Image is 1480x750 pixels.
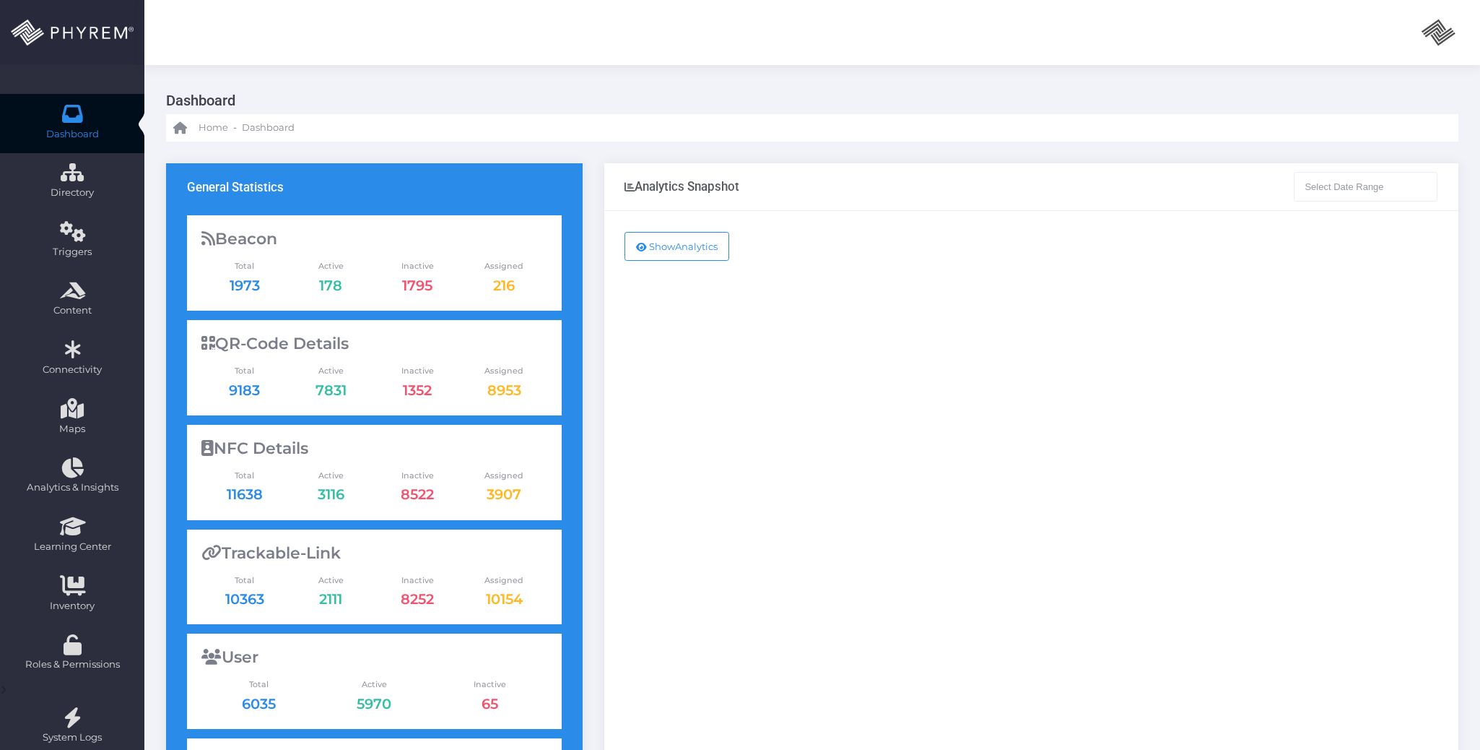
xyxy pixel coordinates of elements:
[316,678,432,691] span: Active
[374,574,461,587] span: Inactive
[319,277,342,294] a: 178
[242,114,295,142] a: Dashboard
[9,186,135,200] span: Directory
[287,470,374,482] span: Active
[482,695,498,712] a: 65
[649,241,675,252] span: Show
[9,730,135,745] span: System Logs
[201,544,547,563] div: Trackable-Link
[242,121,295,135] span: Dashboard
[357,695,391,712] a: 5970
[201,365,288,377] span: Total
[225,590,264,608] a: 10363
[432,678,547,691] span: Inactive
[166,87,1448,114] h3: Dashboard
[9,480,135,495] span: Analytics & Insights
[9,599,135,613] span: Inventory
[287,260,374,272] span: Active
[201,335,547,353] div: QR-Code Details
[374,260,461,272] span: Inactive
[201,439,547,458] div: NFC Details
[201,260,288,272] span: Total
[201,574,288,587] span: Total
[229,382,260,399] a: 9183
[201,648,547,667] div: User
[9,540,135,554] span: Learning Center
[374,365,461,377] span: Inactive
[287,365,374,377] span: Active
[9,303,135,318] span: Content
[9,363,135,377] span: Connectivity
[401,590,434,608] a: 8252
[231,121,239,135] li: -
[201,678,317,691] span: Total
[201,230,547,249] div: Beacon
[9,658,135,672] span: Roles & Permissions
[624,232,729,261] button: ShowAnalytics
[242,695,276,712] a: 6035
[487,486,521,503] a: 3907
[374,470,461,482] span: Inactive
[318,486,344,503] a: 3116
[59,422,85,436] span: Maps
[461,365,547,377] span: Assigned
[624,179,739,194] div: Analytics Snapshot
[199,121,228,135] span: Home
[173,114,228,142] a: Home
[46,127,99,142] span: Dashboard
[227,486,263,503] a: 11638
[315,382,347,399] a: 7831
[9,245,135,259] span: Triggers
[187,180,284,194] h3: General Statistics
[461,260,547,272] span: Assigned
[486,590,523,608] a: 10154
[230,277,260,294] a: 1973
[1294,172,1438,201] input: Select Date Range
[201,470,288,482] span: Total
[319,590,342,608] a: 2111
[287,574,374,587] span: Active
[402,277,432,294] a: 1795
[461,470,547,482] span: Assigned
[401,486,434,503] a: 8522
[487,382,521,399] a: 8953
[461,574,547,587] span: Assigned
[403,382,432,399] a: 1352
[493,277,515,294] a: 216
